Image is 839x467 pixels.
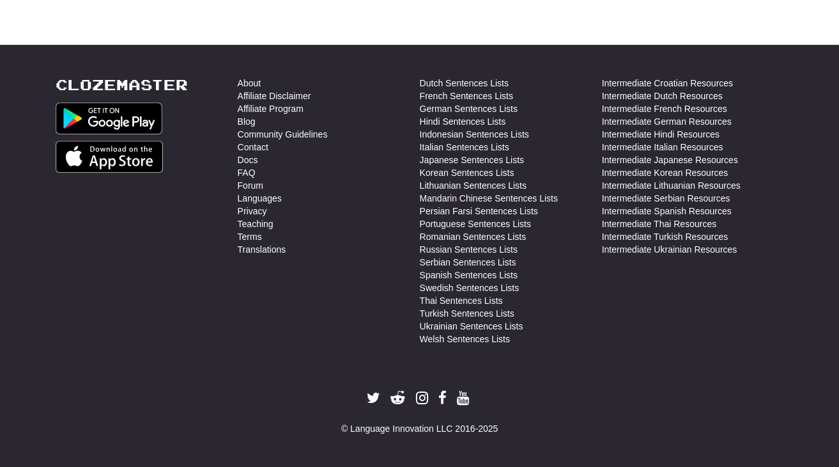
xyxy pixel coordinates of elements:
a: Ukrainian Sentences Lists [420,320,523,333]
a: Teaching [238,218,273,230]
a: Terms [238,230,262,243]
a: Serbian Sentences Lists [420,256,516,269]
img: Get it on Google Play [56,102,163,134]
img: Get it on App Store [56,141,164,173]
a: Welsh Sentences Lists [420,333,510,345]
a: Community Guidelines [238,128,328,141]
a: Russian Sentences Lists [420,243,518,256]
a: Intermediate Turkish Resources [602,230,728,243]
a: Docs [238,154,258,166]
a: Privacy [238,205,267,218]
a: Intermediate Korean Resources [602,166,728,179]
a: Portuguese Sentences Lists [420,218,531,230]
a: Intermediate Thai Resources [602,218,717,230]
a: Thai Sentences Lists [420,294,503,307]
div: © Language Innovation LLC 2016-2025 [56,422,784,435]
a: Mandarin Chinese Sentences Lists [420,192,558,205]
a: FAQ [238,166,256,179]
a: French Sentences Lists [420,90,513,102]
a: Forum [238,179,263,192]
a: Intermediate French Resources [602,102,727,115]
a: Korean Sentences Lists [420,166,514,179]
a: Indonesian Sentences Lists [420,128,529,141]
a: About [238,77,261,90]
a: Intermediate Dutch Resources [602,90,723,102]
a: Intermediate Croatian Resources [602,77,733,90]
a: Intermediate Italian Resources [602,141,723,154]
a: Lithuanian Sentences Lists [420,179,527,192]
a: Intermediate Japanese Resources [602,154,738,166]
a: Intermediate Spanish Resources [602,205,732,218]
a: Affiliate Program [238,102,304,115]
a: Affiliate Disclaimer [238,90,311,102]
a: Clozemaster [56,77,188,93]
a: Intermediate Lithuanian Resources [602,179,741,192]
a: Intermediate Ukrainian Resources [602,243,737,256]
a: Intermediate Hindi Resources [602,128,720,141]
a: Swedish Sentences Lists [420,281,520,294]
a: German Sentences Lists [420,102,518,115]
a: Languages [238,192,282,205]
a: Italian Sentences Lists [420,141,509,154]
a: Dutch Sentences Lists [420,77,509,90]
a: Persian Farsi Sentences Lists [420,205,538,218]
a: Japanese Sentences Lists [420,154,524,166]
a: Turkish Sentences Lists [420,307,514,320]
a: Spanish Sentences Lists [420,269,518,281]
a: Translations [238,243,286,256]
a: Intermediate Serbian Resources [602,192,730,205]
a: Hindi Sentences Lists [420,115,506,128]
a: Contact [238,141,268,154]
a: Intermediate German Resources [602,115,732,128]
a: Romanian Sentences Lists [420,230,527,243]
a: Blog [238,115,256,128]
